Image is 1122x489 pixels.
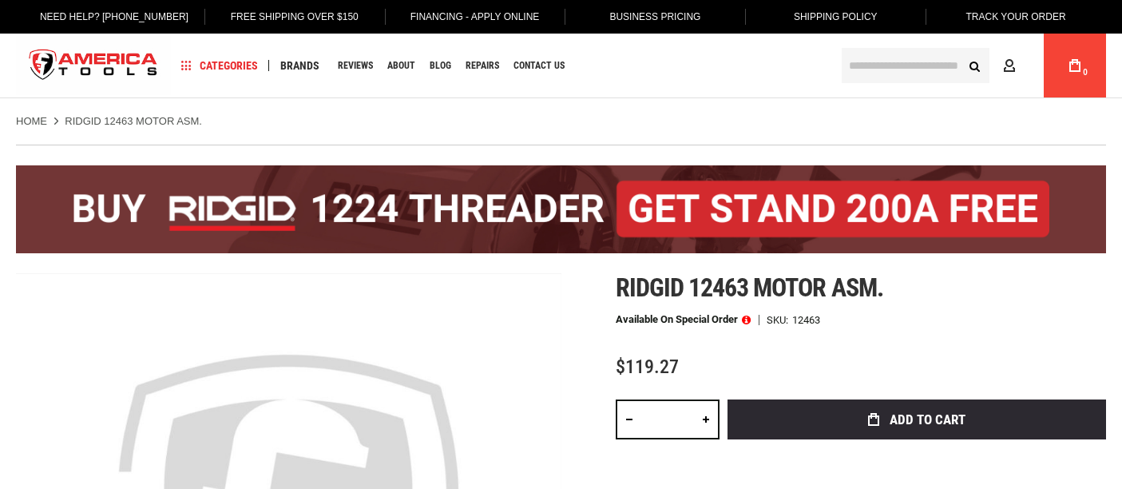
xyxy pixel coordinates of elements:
div: 12463 [792,315,820,325]
a: Reviews [331,55,380,77]
span: Ridgid 12463 motor asm. [616,272,883,303]
a: Blog [422,55,458,77]
span: Repairs [466,61,499,70]
strong: RIDGID 12463 MOTOR ASM. [65,115,202,127]
button: Add to Cart [728,400,1106,439]
a: Categories [174,55,265,77]
span: About [387,61,415,70]
a: Brands [273,55,327,77]
span: $119.27 [616,356,679,378]
strong: SKU [767,315,792,325]
img: America Tools [16,36,171,96]
span: Contact Us [513,61,565,70]
img: BOGO: Buy the RIDGID® 1224 Threader (26092), get the 92467 200A Stand FREE! [16,165,1106,253]
span: Reviews [338,61,373,70]
button: Search [959,50,989,81]
span: Add to Cart [890,413,965,427]
span: Shipping Policy [794,11,878,22]
span: 0 [1083,68,1088,77]
span: Blog [430,61,451,70]
p: Available on Special Order [616,314,751,325]
a: Contact Us [506,55,572,77]
span: Categories [181,60,258,71]
span: Brands [280,60,319,71]
a: About [380,55,422,77]
a: 0 [1060,34,1090,97]
a: Repairs [458,55,506,77]
a: store logo [16,36,171,96]
a: Home [16,114,47,129]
